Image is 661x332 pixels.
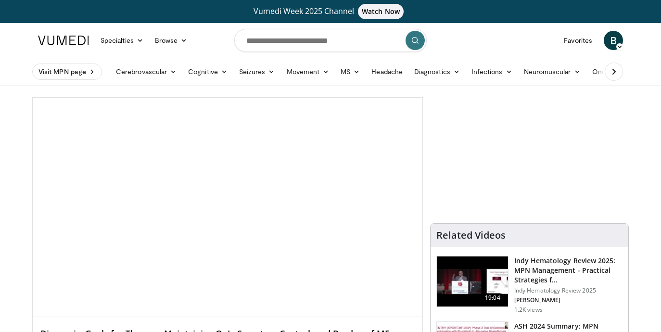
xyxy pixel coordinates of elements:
[586,62,638,81] a: Oncology
[281,62,335,81] a: Movement
[518,62,586,81] a: Neuromuscular
[366,62,408,81] a: Headache
[436,230,506,241] h4: Related Videos
[437,256,508,306] img: e94d6f02-5ecd-4bbb-bb87-02090c75355e.150x105_q85_crop-smart_upscale.jpg
[358,4,404,19] span: Watch Now
[39,4,622,19] a: Vumedi Week 2025 ChannelWatch Now
[38,36,89,45] img: VuMedi Logo
[514,287,623,294] p: Indy Hematology Review 2025
[558,31,598,50] a: Favorites
[233,62,281,81] a: Seizures
[604,31,623,50] a: B
[149,31,193,50] a: Browse
[335,62,366,81] a: MS
[457,97,601,217] iframe: Advertisement
[514,296,623,304] p: [PERSON_NAME]
[182,62,233,81] a: Cognitive
[481,293,504,303] span: 19:04
[514,256,623,285] h3: Indy Hematology Review 2025: MPN Management - Practical Strategies f…
[33,98,422,317] video-js: Video Player
[95,31,149,50] a: Specialties
[110,62,182,81] a: Cerebrovascular
[234,29,427,52] input: Search topics, interventions
[254,6,407,16] span: Vumedi Week 2025 Channel
[408,62,466,81] a: Diagnostics
[466,62,518,81] a: Infections
[514,306,543,314] p: 1.2K views
[32,64,102,80] a: Visit MPN page
[436,256,623,314] a: 19:04 Indy Hematology Review 2025: MPN Management - Practical Strategies f… Indy Hematology Revie...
